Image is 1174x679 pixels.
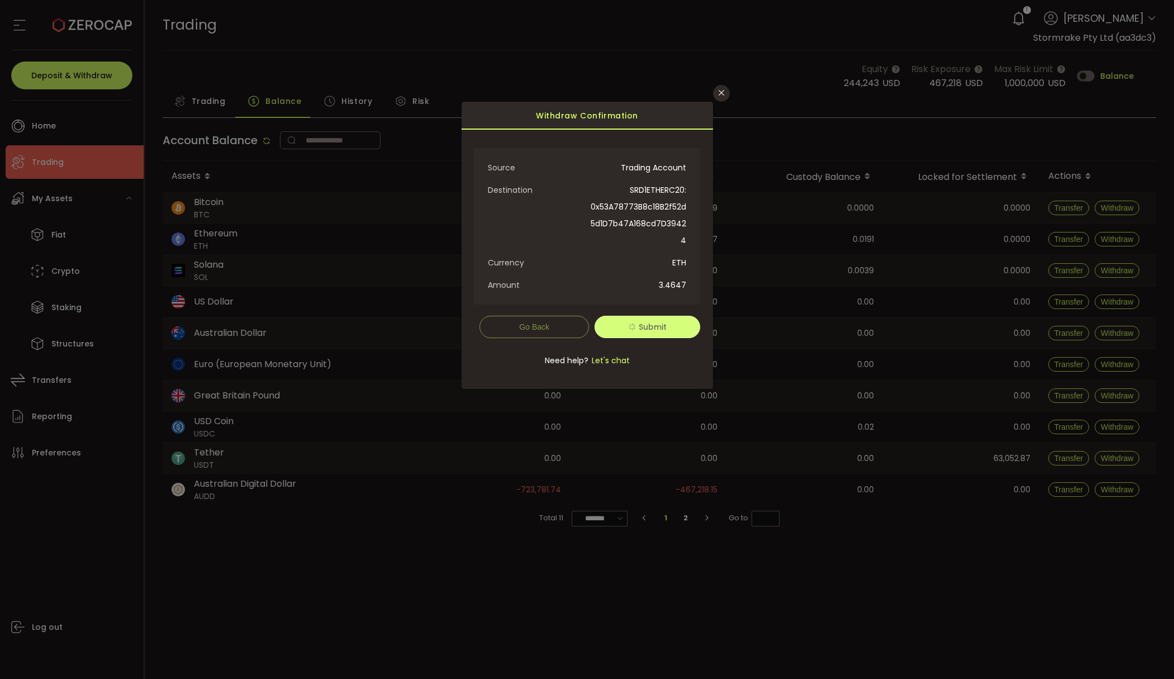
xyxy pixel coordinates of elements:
[488,277,587,293] span: Amount
[588,355,630,366] span: Let's chat
[519,322,549,331] span: Go Back
[545,355,588,366] span: Need help?
[462,102,713,389] div: dialog
[488,182,587,198] span: Destination
[488,254,587,271] span: Currency
[479,316,589,338] button: Go Back
[587,254,687,271] span: ETH
[1118,625,1174,679] iframe: Chat Widget
[488,159,587,176] span: Source
[462,102,713,130] div: Withdraw Confirmation
[587,159,687,176] span: Trading Account
[587,277,687,293] span: 3.4647
[587,182,687,249] span: SRD1ETHERC20: 0x53A78773B8c18B2f52d5d1D7b47A168cd7D39424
